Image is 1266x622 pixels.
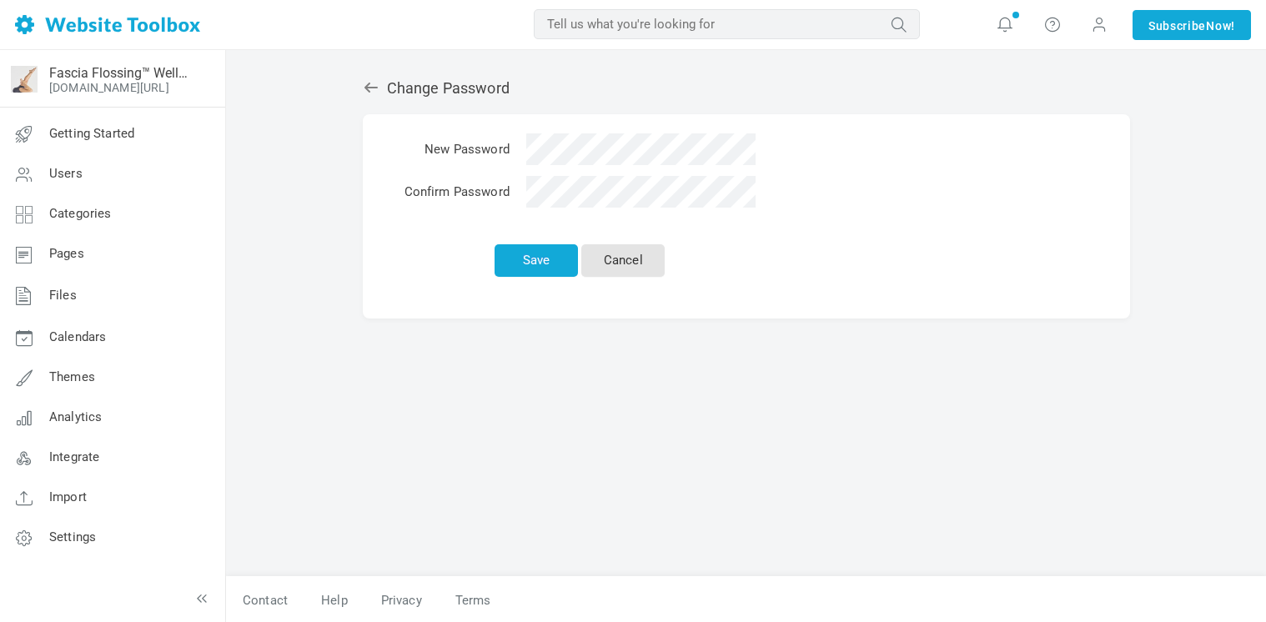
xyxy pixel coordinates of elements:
[49,206,112,221] span: Categories
[49,489,87,504] span: Import
[581,244,665,277] a: Cancel
[1133,10,1251,40] a: SubscribeNow!
[11,66,38,93] img: favicon.ico
[49,409,102,424] span: Analytics
[49,166,83,181] span: Users
[49,246,84,261] span: Pages
[396,173,518,216] td: Confirm Password
[226,586,304,615] a: Contact
[49,126,134,141] span: Getting Started
[363,79,1130,98] h2: Change Password
[1206,17,1235,35] span: Now!
[364,586,439,615] a: Privacy
[396,131,518,173] td: New Password
[49,65,194,81] a: Fascia Flossing™ Wellness Community
[49,449,99,464] span: Integrate
[439,586,491,615] a: Terms
[534,9,920,39] input: Tell us what you're looking for
[49,329,106,344] span: Calendars
[49,81,169,94] a: [DOMAIN_NAME][URL]
[304,586,364,615] a: Help
[49,529,96,544] span: Settings
[495,244,578,277] button: Save
[49,369,95,384] span: Themes
[49,288,77,303] span: Files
